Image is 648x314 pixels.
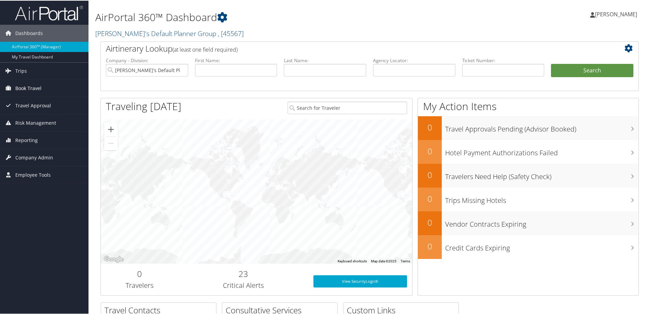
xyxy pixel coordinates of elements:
h3: Trips Missing Hotels [445,192,638,205]
h2: 0 [418,169,442,180]
label: First Name: [195,56,277,63]
h3: Travelers [106,280,174,290]
span: Map data ©2025 [371,259,396,262]
a: [PERSON_NAME] [590,3,644,24]
label: Agency Locator: [373,56,455,63]
img: airportal-logo.png [15,4,83,20]
button: Keyboard shortcuts [338,258,367,263]
span: Trips [15,62,27,79]
span: [PERSON_NAME] [595,10,637,17]
span: (at least one field required) [173,45,238,53]
a: 0Vendor Contracts Expiring [418,211,638,234]
a: Terms (opens in new tab) [401,259,410,262]
a: 0Hotel Payment Authorizations Failed [418,139,638,163]
span: Travel Approval [15,97,51,114]
label: Last Name: [284,56,366,63]
a: Open this area in Google Maps (opens a new window) [102,254,125,263]
span: Book Travel [15,79,42,96]
span: Company Admin [15,149,53,165]
h2: 0 [106,267,174,279]
a: 0Trips Missing Hotels [418,187,638,211]
button: Zoom in [104,122,118,136]
label: Ticket Number: [462,56,545,63]
a: 0Travelers Need Help (Safety Check) [418,163,638,187]
h3: Credit Cards Expiring [445,239,638,252]
h1: My Action Items [418,99,638,113]
input: Search for Traveler [288,101,407,114]
a: [PERSON_NAME]'s Default Planner Group [95,28,244,37]
h2: 0 [418,145,442,156]
h2: 0 [418,240,442,251]
h1: Traveling [DATE] [106,99,181,113]
h2: Airtinerary Lookup [106,42,588,54]
h2: 0 [418,192,442,204]
a: View SecurityLogic® [313,275,407,287]
a: 0Credit Cards Expiring [418,234,638,258]
h3: Critical Alerts [184,280,303,290]
h3: Travel Approvals Pending (Advisor Booked) [445,120,638,133]
span: Reporting [15,131,38,148]
h3: Vendor Contracts Expiring [445,215,638,228]
label: Company - Division: [106,56,188,63]
h2: 23 [184,267,303,279]
h2: 0 [418,216,442,228]
span: Dashboards [15,24,43,41]
h3: Hotel Payment Authorizations Failed [445,144,638,157]
span: Risk Management [15,114,56,131]
h3: Travelers Need Help (Safety Check) [445,168,638,181]
h1: AirPortal 360™ Dashboard [95,10,461,24]
span: , [ 45567 ] [218,28,244,37]
h2: 0 [418,121,442,133]
img: Google [102,254,125,263]
a: 0Travel Approvals Pending (Advisor Booked) [418,116,638,139]
button: Search [551,63,633,77]
button: Zoom out [104,136,118,150]
span: Employee Tools [15,166,51,183]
